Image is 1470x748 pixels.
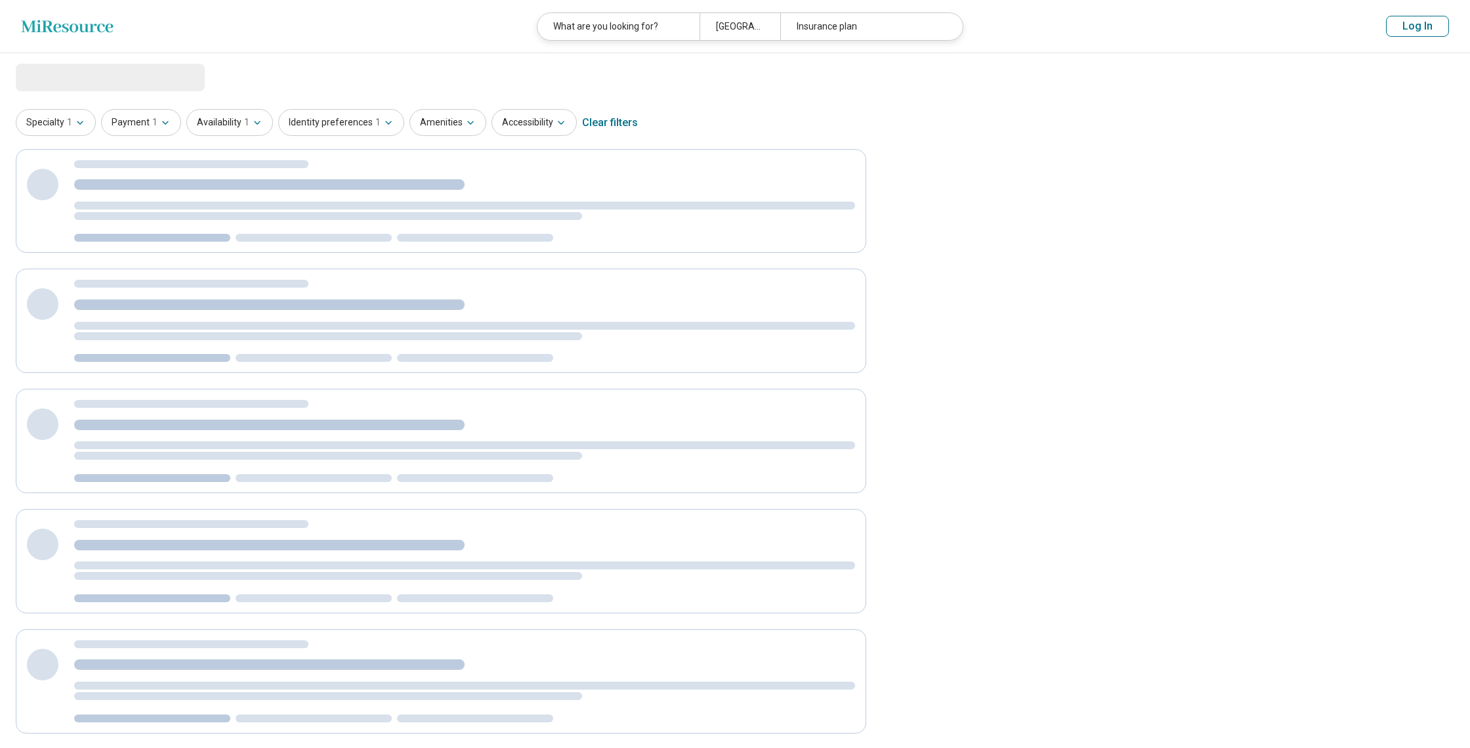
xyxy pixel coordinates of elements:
span: 1 [152,116,157,129]
div: Insurance plan [780,13,942,40]
button: Accessibility [492,109,577,136]
button: Payment1 [101,109,181,136]
button: Log In [1386,16,1449,37]
button: Availability1 [186,109,273,136]
div: What are you looking for? [537,13,700,40]
div: Clear filters [582,107,638,139]
button: Identity preferences1 [278,109,404,136]
div: [GEOGRAPHIC_DATA], [US_STATE] [700,13,781,40]
span: 1 [67,116,72,129]
span: 1 [244,116,249,129]
button: Specialty1 [16,109,96,136]
span: Loading... [16,64,126,90]
span: 1 [375,116,381,129]
button: Amenities [409,109,486,136]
